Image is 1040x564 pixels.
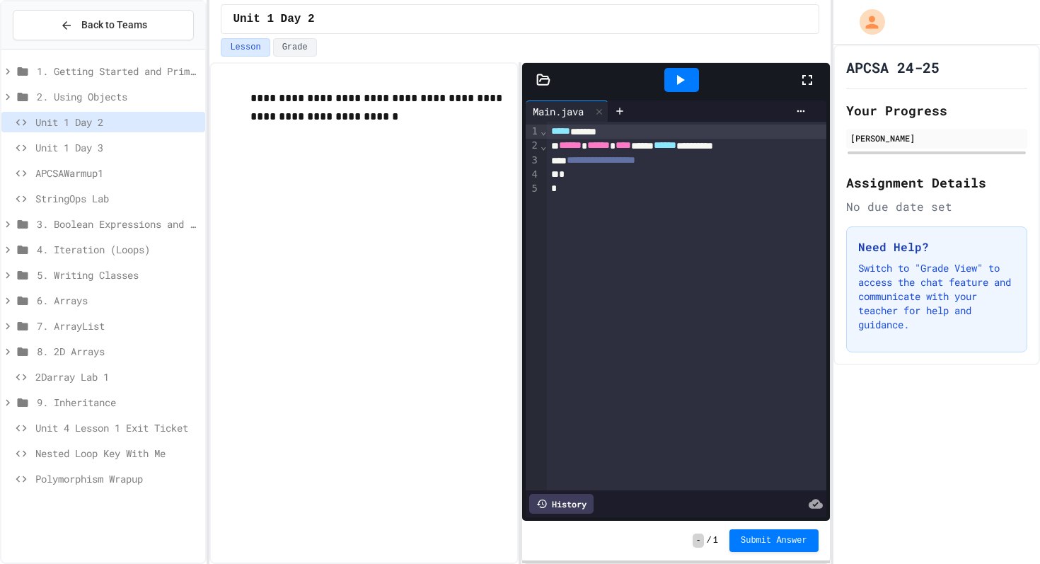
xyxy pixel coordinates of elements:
span: 2Darray Lab 1 [35,369,200,384]
span: Unit 4 Lesson 1 Exit Ticket [35,420,200,435]
div: 5 [526,182,540,196]
h1: APCSA 24-25 [846,57,940,77]
span: 3. Boolean Expressions and If Statements [37,217,200,231]
span: Fold line [540,140,547,151]
span: / [707,535,712,546]
div: 4 [526,168,540,182]
span: 2. Using Objects [37,89,200,104]
div: 1 [526,125,540,139]
button: Back to Teams [13,10,194,40]
span: APCSAWarmup1 [35,166,200,180]
span: 9. Inheritance [37,395,200,410]
span: Fold line [540,125,547,137]
div: 3 [526,154,540,168]
span: Submit Answer [741,535,807,546]
span: 6. Arrays [37,293,200,308]
span: 7. ArrayList [37,318,200,333]
button: Submit Answer [729,529,819,552]
div: 2 [526,139,540,153]
div: My Account [845,6,889,38]
h2: Your Progress [846,100,1027,120]
span: Unit 1 Day 2 [233,11,314,28]
div: History [529,494,594,514]
span: Nested Loop Key With Me [35,446,200,461]
span: 8. 2D Arrays [37,344,200,359]
span: 1. Getting Started and Primitive Types [37,64,200,79]
h3: Need Help? [858,238,1015,255]
div: No due date set [846,198,1027,215]
span: Polymorphism Wrapup [35,471,200,486]
span: 5. Writing Classes [37,267,200,282]
span: 1 [713,535,718,546]
span: - [693,534,703,548]
h2: Assignment Details [846,173,1027,192]
p: Switch to "Grade View" to access the chat feature and communicate with your teacher for help and ... [858,261,1015,332]
button: Grade [273,38,317,57]
span: Unit 1 Day 2 [35,115,200,130]
button: Lesson [221,38,270,57]
span: 4. Iteration (Loops) [37,242,200,257]
span: Unit 1 Day 3 [35,140,200,155]
div: Main.java [526,104,591,119]
div: Main.java [526,100,608,122]
span: StringOps Lab [35,191,200,206]
span: Back to Teams [81,18,147,33]
div: [PERSON_NAME] [850,132,1023,144]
